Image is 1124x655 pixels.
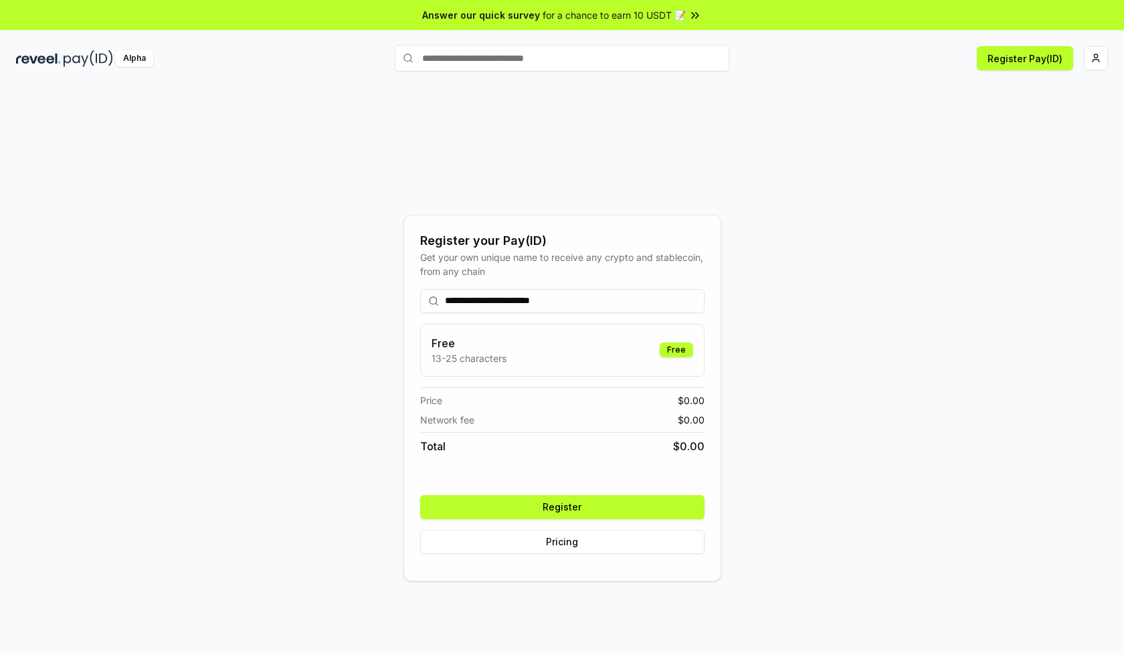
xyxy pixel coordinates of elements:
span: $ 0.00 [673,438,705,454]
span: Price [420,393,442,407]
div: Alpha [116,50,153,67]
button: Register [420,495,705,519]
button: Register Pay(ID) [977,46,1073,70]
span: for a chance to earn 10 USDT 📝 [543,8,686,22]
span: Answer our quick survey [422,8,540,22]
p: 13-25 characters [432,351,506,365]
h3: Free [432,335,506,351]
span: $ 0.00 [678,413,705,427]
button: Pricing [420,530,705,554]
img: pay_id [64,50,113,67]
img: reveel_dark [16,50,61,67]
span: Total [420,438,446,454]
div: Free [660,343,693,357]
div: Register your Pay(ID) [420,231,705,250]
span: $ 0.00 [678,393,705,407]
span: Network fee [420,413,474,427]
div: Get your own unique name to receive any crypto and stablecoin, from any chain [420,250,705,278]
